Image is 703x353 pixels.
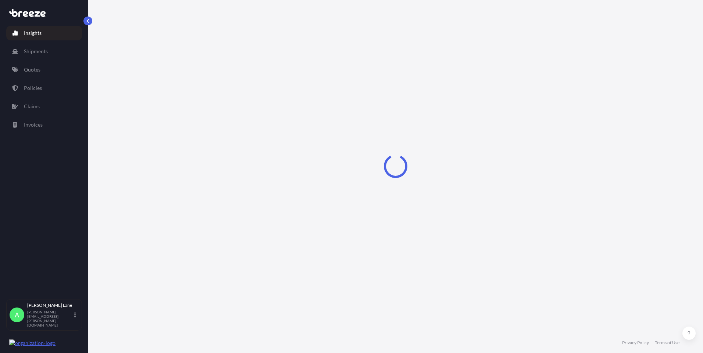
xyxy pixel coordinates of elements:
img: organization-logo [9,339,56,347]
p: [PERSON_NAME] Lane [27,302,73,308]
a: Privacy Policy [622,340,649,346]
span: A [15,311,19,319]
p: Quotes [24,66,40,73]
a: Shipments [6,44,82,59]
a: Policies [6,81,82,95]
p: Shipments [24,48,48,55]
a: Insights [6,26,82,40]
a: Invoices [6,117,82,132]
a: Terms of Use [655,340,679,346]
p: [PERSON_NAME][EMAIL_ADDRESS][PERSON_NAME][DOMAIN_NAME] [27,310,73,327]
p: Invoices [24,121,43,128]
p: Claims [24,103,40,110]
a: Claims [6,99,82,114]
p: Policies [24,84,42,92]
p: Insights [24,29,42,37]
a: Quotes [6,62,82,77]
